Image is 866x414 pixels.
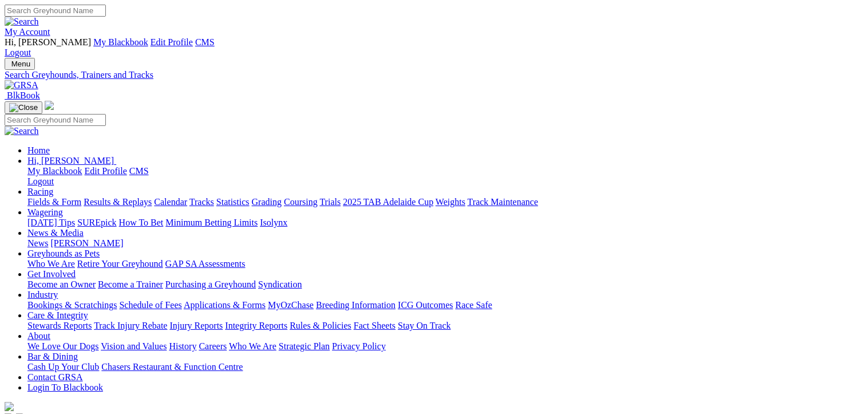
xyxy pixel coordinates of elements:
img: GRSA [5,80,38,90]
a: Statistics [216,197,250,207]
img: Search [5,126,39,136]
a: Who We Are [229,341,276,351]
input: Search [5,114,106,126]
a: Results & Replays [84,197,152,207]
a: Greyhounds as Pets [27,249,100,258]
a: History [169,341,196,351]
a: Hi, [PERSON_NAME] [27,156,116,165]
a: About [27,331,50,341]
a: We Love Our Dogs [27,341,98,351]
a: My Blackbook [27,166,82,176]
a: SUREpick [77,218,116,227]
img: Search [5,17,39,27]
a: Care & Integrity [27,310,88,320]
a: Integrity Reports [225,321,287,330]
a: News & Media [27,228,84,238]
input: Search [5,5,106,17]
a: Tracks [189,197,214,207]
div: About [27,341,861,352]
a: Coursing [284,197,318,207]
img: logo-grsa-white.png [45,101,54,110]
img: Close [9,103,38,112]
a: Race Safe [455,300,492,310]
a: Bar & Dining [27,352,78,361]
a: Become a Trainer [98,279,163,289]
a: Minimum Betting Limits [165,218,258,227]
div: Wagering [27,218,861,228]
a: Rules & Policies [290,321,351,330]
a: Logout [5,48,31,57]
a: Syndication [258,279,302,289]
a: Contact GRSA [27,372,82,382]
a: Injury Reports [169,321,223,330]
a: Get Involved [27,269,76,279]
a: Chasers Restaurant & Function Centre [101,362,243,372]
a: My Account [5,27,50,37]
a: GAP SA Assessments [165,259,246,269]
div: Care & Integrity [27,321,861,331]
a: Edit Profile [85,166,127,176]
a: Purchasing a Greyhound [165,279,256,289]
a: Careers [199,341,227,351]
a: [DATE] Tips [27,218,75,227]
a: CMS [129,166,149,176]
a: News [27,238,48,248]
div: Racing [27,197,861,207]
span: Hi, [PERSON_NAME] [27,156,114,165]
div: Industry [27,300,861,310]
a: Breeding Information [316,300,396,310]
a: Isolynx [260,218,287,227]
a: Fields & Form [27,197,81,207]
button: Toggle navigation [5,101,42,114]
a: Racing [27,187,53,196]
a: Stay On Track [398,321,450,330]
a: Vision and Values [101,341,167,351]
a: Strategic Plan [279,341,330,351]
a: Become an Owner [27,279,96,289]
div: Hi, [PERSON_NAME] [27,166,861,187]
a: Edit Profile [151,37,193,47]
a: Login To Blackbook [27,383,103,392]
div: My Account [5,37,861,58]
a: How To Bet [119,218,164,227]
a: Track Maintenance [468,197,538,207]
a: Track Injury Rebate [94,321,167,330]
a: Stewards Reports [27,321,92,330]
a: Who We Are [27,259,75,269]
a: Privacy Policy [332,341,386,351]
button: Toggle navigation [5,58,35,70]
a: MyOzChase [268,300,314,310]
a: Search Greyhounds, Trainers and Tracks [5,70,861,80]
a: CMS [195,37,215,47]
a: Retire Your Greyhound [77,259,163,269]
div: Bar & Dining [27,362,861,372]
a: Wagering [27,207,63,217]
a: Cash Up Your Club [27,362,99,372]
div: Greyhounds as Pets [27,259,861,269]
span: BlkBook [7,90,40,100]
a: Calendar [154,197,187,207]
a: Schedule of Fees [119,300,181,310]
a: Industry [27,290,58,299]
a: Fact Sheets [354,321,396,330]
img: logo-grsa-white.png [5,402,14,411]
a: Applications & Forms [184,300,266,310]
div: Get Involved [27,279,861,290]
a: Trials [319,197,341,207]
a: ICG Outcomes [398,300,453,310]
a: 2025 TAB Adelaide Cup [343,197,433,207]
a: Home [27,145,50,155]
span: Menu [11,60,30,68]
span: Hi, [PERSON_NAME] [5,37,91,47]
a: Bookings & Scratchings [27,300,117,310]
a: [PERSON_NAME] [50,238,123,248]
div: News & Media [27,238,861,249]
a: BlkBook [5,90,40,100]
a: Grading [252,197,282,207]
a: Weights [436,197,465,207]
a: Logout [27,176,54,186]
a: My Blackbook [93,37,148,47]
